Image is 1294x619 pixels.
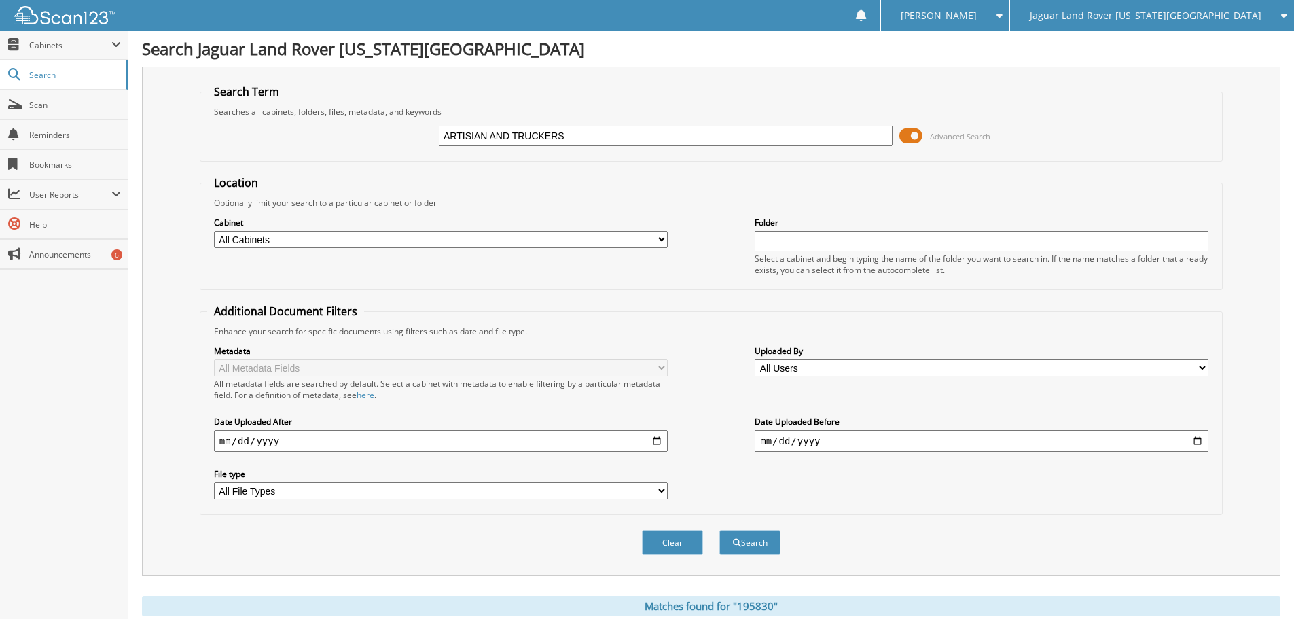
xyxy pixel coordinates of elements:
button: Search [719,530,780,555]
span: Announcements [29,249,121,260]
span: Scan [29,99,121,111]
div: All metadata fields are searched by default. Select a cabinet with metadata to enable filtering b... [214,378,668,401]
iframe: Chat Widget [1226,554,1294,619]
span: Bookmarks [29,159,121,171]
label: Date Uploaded After [214,416,668,427]
label: Cabinet [214,217,668,228]
button: Clear [642,530,703,555]
label: Uploaded By [755,345,1208,357]
input: start [214,430,668,452]
span: User Reports [29,189,111,200]
span: Search [29,69,119,81]
span: Help [29,219,121,230]
label: Date Uploaded Before [755,416,1208,427]
span: [PERSON_NAME] [901,12,977,20]
div: Searches all cabinets, folders, files, metadata, and keywords [207,106,1215,118]
div: 6 [111,249,122,260]
span: Advanced Search [930,131,990,141]
label: File type [214,468,668,480]
div: Select a cabinet and begin typing the name of the folder you want to search in. If the name match... [755,253,1208,276]
h1: Search Jaguar Land Rover [US_STATE][GEOGRAPHIC_DATA] [142,37,1280,60]
legend: Additional Document Filters [207,304,364,319]
legend: Search Term [207,84,286,99]
a: here [357,389,374,401]
div: Enhance your search for specific documents using filters such as date and file type. [207,325,1215,337]
img: scan123-logo-white.svg [14,6,115,24]
legend: Location [207,175,265,190]
input: end [755,430,1208,452]
span: Jaguar Land Rover [US_STATE][GEOGRAPHIC_DATA] [1030,12,1261,20]
span: Reminders [29,129,121,141]
div: Optionally limit your search to a particular cabinet or folder [207,197,1215,209]
label: Folder [755,217,1208,228]
div: Matches found for "195830" [142,596,1280,616]
label: Metadata [214,345,668,357]
span: Cabinets [29,39,111,51]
